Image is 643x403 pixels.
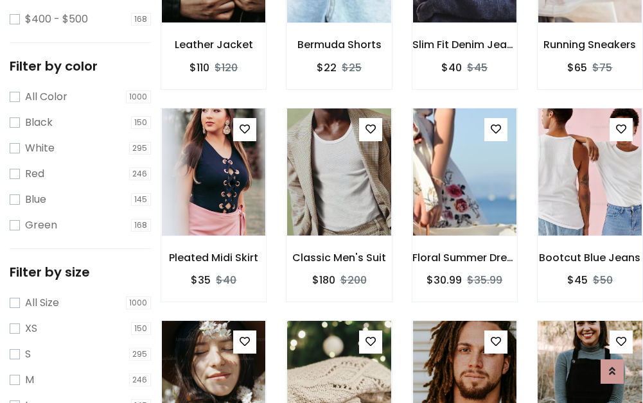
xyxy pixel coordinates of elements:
h6: Floral Summer Dress [412,252,517,264]
del: $45 [467,60,488,75]
h6: $35 [191,274,211,286]
span: 150 [131,116,152,129]
h6: Leather Jacket [161,39,266,51]
h6: Classic Men's Suit [286,252,391,264]
del: $75 [592,60,612,75]
h5: Filter by size [10,264,151,280]
label: Red [25,166,44,182]
h6: $65 [567,62,587,74]
del: $40 [216,273,236,287]
h6: $180 [312,274,335,286]
span: 168 [131,219,152,232]
h5: Filter by color [10,58,151,74]
label: All Size [25,295,59,311]
label: Green [25,218,57,233]
del: $120 [215,60,238,75]
span: 1000 [126,296,152,309]
span: 295 [129,348,152,361]
h6: $22 [317,62,337,74]
h6: $45 [567,274,588,286]
span: 145 [131,193,152,206]
label: White [25,141,55,156]
span: 246 [129,373,152,386]
h6: Slim Fit Denim Jeans [412,39,517,51]
label: Black [25,115,53,130]
h6: $110 [189,62,209,74]
h6: Running Sneakers [538,39,642,51]
label: $400 - $500 [25,12,88,27]
del: $25 [342,60,362,75]
del: $50 [593,273,613,287]
label: Blue [25,192,46,207]
span: 1000 [126,90,152,103]
span: 150 [131,322,152,335]
h6: Bootcut Blue Jeans [538,252,642,264]
h6: $40 [441,62,462,74]
h6: Bermuda Shorts [286,39,391,51]
label: All Color [25,89,67,105]
h6: Pleated Midi Skirt [161,252,266,264]
span: 295 [129,142,152,155]
span: 246 [129,167,152,180]
label: S [25,347,31,362]
span: 168 [131,13,152,26]
del: $35.99 [467,273,502,287]
h6: $30.99 [427,274,462,286]
del: $200 [340,273,367,287]
label: XS [25,321,37,336]
label: M [25,372,34,388]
